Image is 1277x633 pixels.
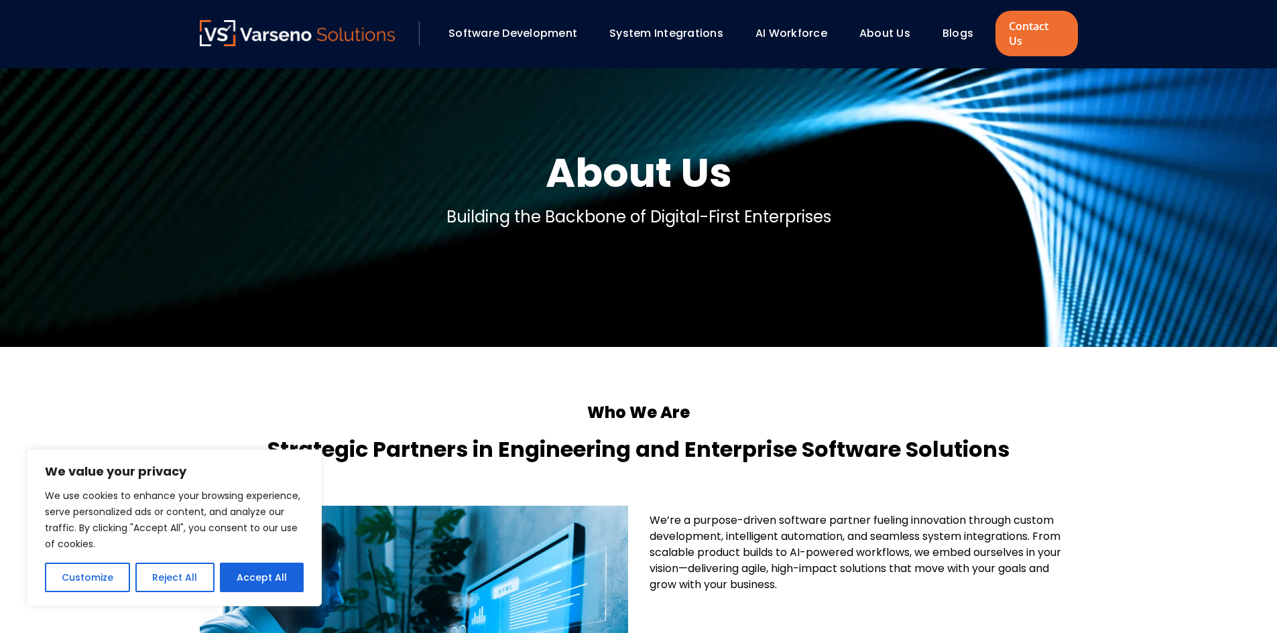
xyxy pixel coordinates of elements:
h4: Strategic Partners in Engineering and Enterprise Software Solutions [200,433,1078,466]
p: We use cookies to enhance your browsing experience, serve personalized ads or content, and analyz... [45,488,304,552]
a: Varseno Solutions – Product Engineering & IT Services [200,20,396,47]
div: About Us [853,22,929,45]
a: Software Development [448,25,577,41]
p: We value your privacy [45,464,304,480]
a: System Integrations [609,25,723,41]
span: We’re a purpose-driven software partner fueling innovation through custom development, intelligen... [650,512,1061,592]
div: Software Development [442,22,596,45]
div: Blogs [936,22,992,45]
h1: About Us [546,146,732,200]
p: Building the Backbone of Digital-First Enterprises [446,205,831,229]
div: AI Workforce [749,22,846,45]
div: System Integrations [603,22,742,45]
a: About Us [859,25,910,41]
a: AI Workforce [755,25,827,41]
button: Customize [45,563,130,592]
button: Accept All [220,563,304,592]
button: Reject All [135,563,214,592]
a: Contact Us [995,11,1077,56]
h5: Who We Are [200,401,1078,425]
img: Varseno Solutions – Product Engineering & IT Services [200,20,396,46]
a: Blogs [942,25,973,41]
